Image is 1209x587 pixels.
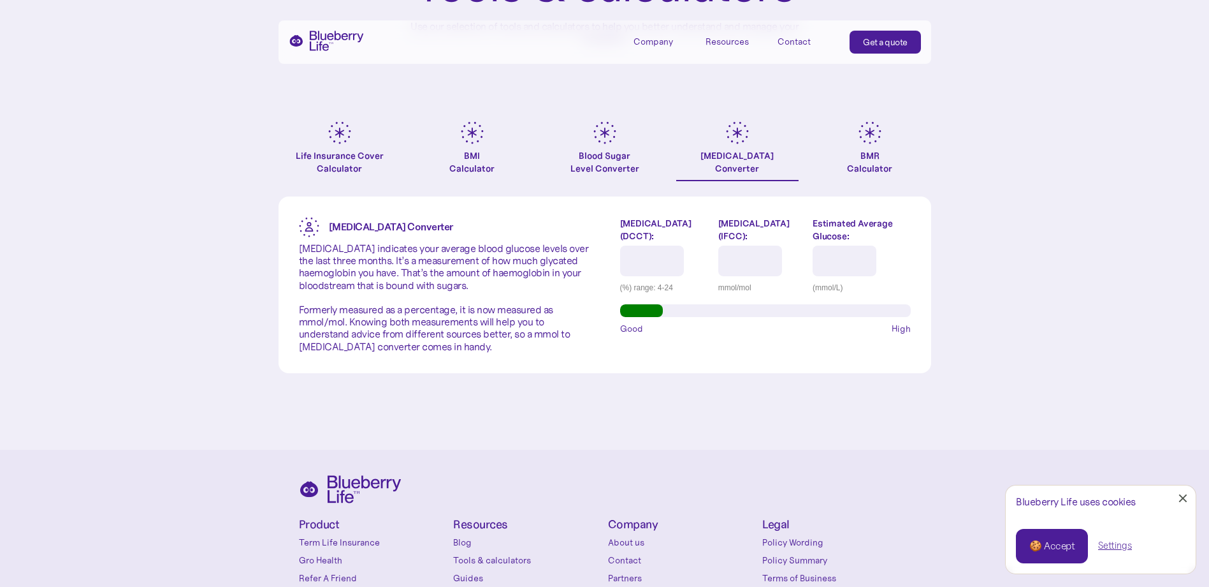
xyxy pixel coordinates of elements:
div: Company [633,36,673,47]
a: Policy Summary [762,554,911,567]
a: Blog [453,536,602,549]
p: [MEDICAL_DATA] indicates your average blood glucose levels over the last three months. It’s a mea... [299,242,590,353]
a: Life Insurance Cover Calculator [279,121,401,181]
a: Partners [608,572,757,584]
a: 🍪 Accept [1016,529,1088,563]
a: BMICalculator [411,121,533,181]
div: (mmol/L) [813,281,910,294]
div: Resources [706,36,749,47]
a: Gro Health [299,554,447,567]
a: Term Life Insurance [299,536,447,549]
a: About us [608,536,757,549]
div: BMI Calculator [449,149,495,175]
a: Guides [453,572,602,584]
a: Tools & calculators [453,554,602,567]
div: BMR Calculator [847,149,892,175]
a: Terms of Business [762,572,911,584]
h4: Legal [762,519,911,531]
div: [MEDICAL_DATA] Converter [700,149,774,175]
strong: [MEDICAL_DATA] Converter [329,220,453,233]
div: Get a quote [863,36,908,48]
a: Settings [1098,539,1132,553]
label: [MEDICAL_DATA] (IFCC): [718,217,803,242]
a: Contact [608,554,757,567]
div: Contact [778,36,811,47]
div: (%) range: 4-24 [620,281,709,294]
a: Refer A Friend [299,572,447,584]
h4: Product [299,519,447,531]
div: Resources [706,31,763,52]
label: Estimated Average Glucose: [813,217,910,242]
div: Blood Sugar Level Converter [570,149,639,175]
a: Policy Wording [762,536,911,549]
a: BMRCalculator [809,121,931,181]
div: Close Cookie Popup [1183,498,1184,499]
div: Life Insurance Cover Calculator [279,149,401,175]
a: Blood SugarLevel Converter [544,121,666,181]
span: Good [620,322,643,335]
div: Blueberry Life uses cookies [1016,496,1185,508]
a: home [289,31,364,51]
div: mmol/mol [718,281,803,294]
a: Contact [778,31,835,52]
a: [MEDICAL_DATA]Converter [676,121,799,181]
h4: Resources [453,519,602,531]
a: Get a quote [850,31,921,54]
h4: Company [608,519,757,531]
div: 🍪 Accept [1029,539,1075,553]
a: Close Cookie Popup [1170,486,1196,511]
span: High [892,322,911,335]
label: [MEDICAL_DATA] (DCCT): [620,217,709,242]
div: Company [633,31,691,52]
